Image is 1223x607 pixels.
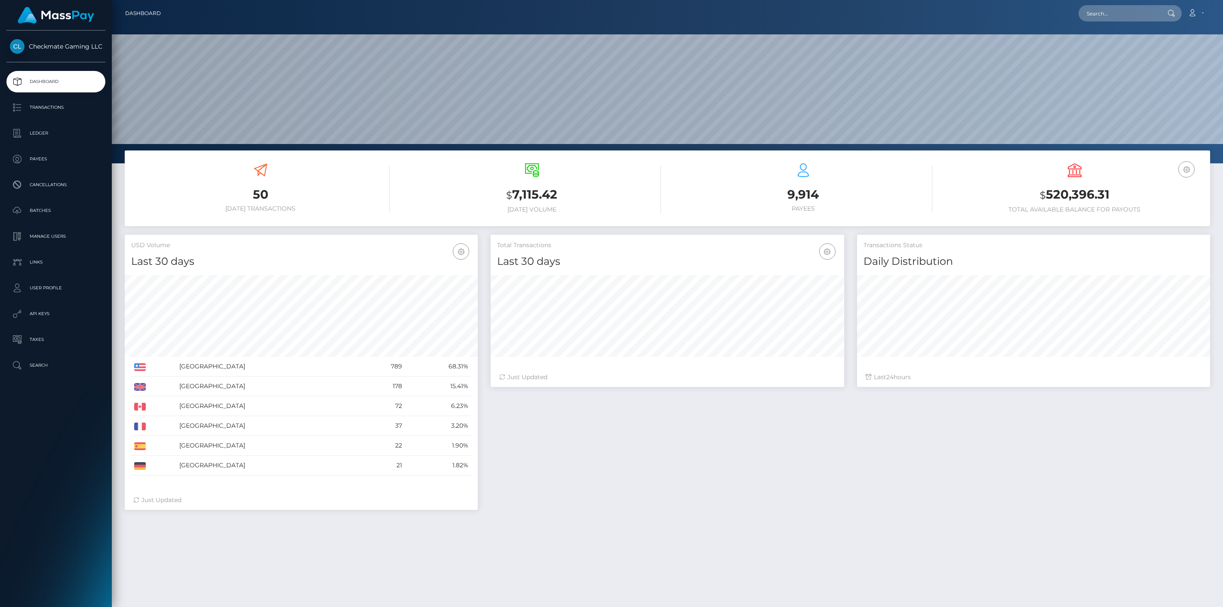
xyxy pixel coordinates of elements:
[403,186,661,204] h3: 7,115.42
[866,373,1201,382] div: Last hours
[131,186,390,203] h3: 50
[497,241,837,250] h5: Total Transactions
[134,423,146,430] img: FR.png
[176,456,361,475] td: [GEOGRAPHIC_DATA]
[6,200,105,221] a: Batches
[131,254,471,269] h4: Last 30 days
[6,43,105,50] span: Checkmate Gaming LLC
[405,396,471,416] td: 6.23%
[863,241,1204,250] h5: Transactions Status
[361,456,405,475] td: 21
[10,127,102,140] p: Ledger
[405,436,471,456] td: 1.90%
[405,456,471,475] td: 1.82%
[10,282,102,294] p: User Profile
[134,442,146,450] img: ES.png
[133,496,469,505] div: Just Updated
[10,307,102,320] p: API Keys
[134,363,146,371] img: US.png
[361,416,405,436] td: 37
[1079,5,1159,21] input: Search...
[6,303,105,325] a: API Keys
[361,357,405,377] td: 789
[176,436,361,456] td: [GEOGRAPHIC_DATA]
[10,256,102,269] p: Links
[6,226,105,247] a: Manage Users
[18,7,94,24] img: MassPay Logo
[674,186,932,203] h3: 9,914
[405,377,471,396] td: 15.41%
[6,329,105,350] a: Taxes
[403,206,661,213] h6: [DATE] Volume
[10,39,25,54] img: Checkmate Gaming LLC
[6,97,105,118] a: Transactions
[945,206,1204,213] h6: Total Available Balance for Payouts
[886,373,894,381] span: 24
[10,75,102,88] p: Dashboard
[863,254,1204,269] h4: Daily Distribution
[10,230,102,243] p: Manage Users
[6,277,105,299] a: User Profile
[10,359,102,372] p: Search
[131,205,390,212] h6: [DATE] Transactions
[10,153,102,166] p: Payees
[131,241,471,250] h5: USD Volume
[361,436,405,456] td: 22
[361,377,405,396] td: 178
[6,148,105,170] a: Payees
[674,205,932,212] h6: Payees
[125,4,161,22] a: Dashboard
[6,251,105,273] a: Links
[361,396,405,416] td: 72
[497,254,837,269] h4: Last 30 days
[134,462,146,470] img: DE.png
[134,403,146,411] img: CA.png
[6,71,105,92] a: Dashboard
[10,333,102,346] p: Taxes
[405,416,471,436] td: 3.20%
[176,377,361,396] td: [GEOGRAPHIC_DATA]
[405,357,471,377] td: 68.31%
[176,416,361,436] td: [GEOGRAPHIC_DATA]
[6,174,105,196] a: Cancellations
[176,357,361,377] td: [GEOGRAPHIC_DATA]
[134,383,146,391] img: GB.png
[506,189,512,201] small: $
[499,373,835,382] div: Just Updated
[10,178,102,191] p: Cancellations
[945,186,1204,204] h3: 520,396.31
[10,204,102,217] p: Batches
[6,123,105,144] a: Ledger
[176,396,361,416] td: [GEOGRAPHIC_DATA]
[10,101,102,114] p: Transactions
[1040,189,1046,201] small: $
[6,355,105,376] a: Search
